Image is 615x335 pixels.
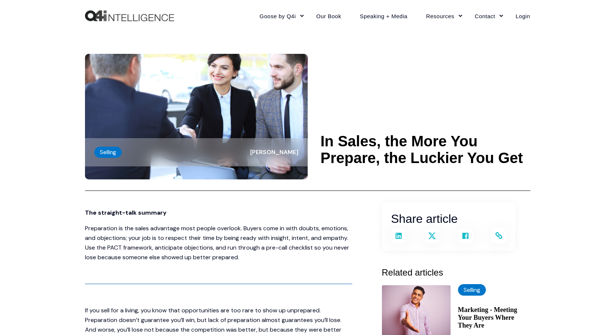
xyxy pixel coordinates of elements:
[250,148,298,156] span: [PERSON_NAME]
[85,209,167,217] span: The straight-talk summary
[85,10,174,22] a: Back to Home
[458,284,486,296] label: Selling
[85,10,174,22] img: Q4intelligence, LLC logo
[85,54,308,179] img: Salesperson talking with a client
[391,209,506,228] h3: Share article
[458,306,530,329] a: Marketing - Meeting Your Buyers Where They Are
[85,224,352,262] p: Preparation is the sales advantage most people overlook. Buyers come in with doubts, emotions, an...
[382,266,530,280] h3: Related articles
[94,147,122,158] label: Selling
[321,133,530,166] h1: In Sales, the More You Prepare, the Luckier You Get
